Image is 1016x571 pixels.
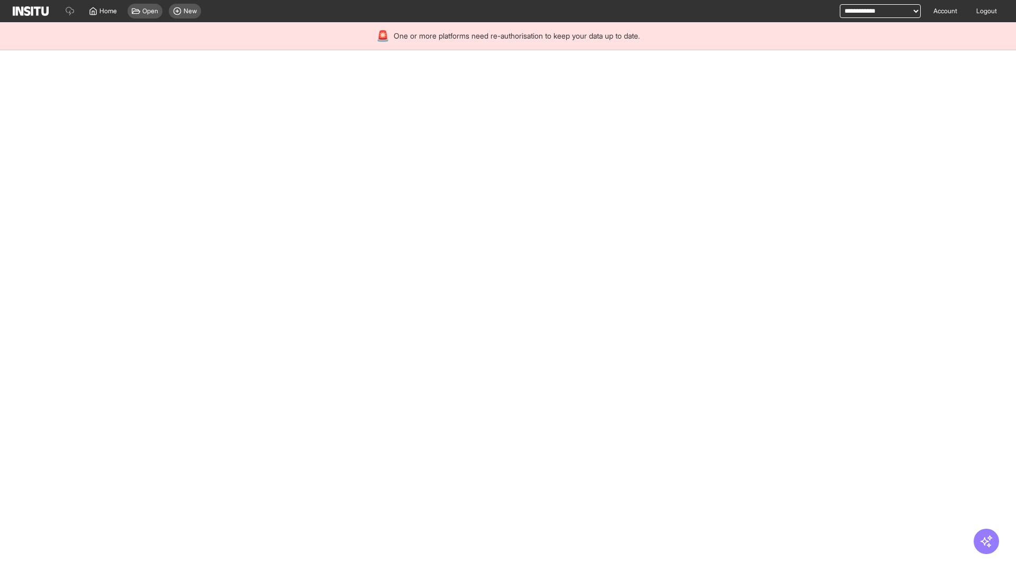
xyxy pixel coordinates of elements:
[142,7,158,15] span: Open
[394,31,640,41] span: One or more platforms need re-authorisation to keep your data up to date.
[376,29,389,43] div: 🚨
[184,7,197,15] span: New
[13,6,49,16] img: Logo
[99,7,117,15] span: Home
